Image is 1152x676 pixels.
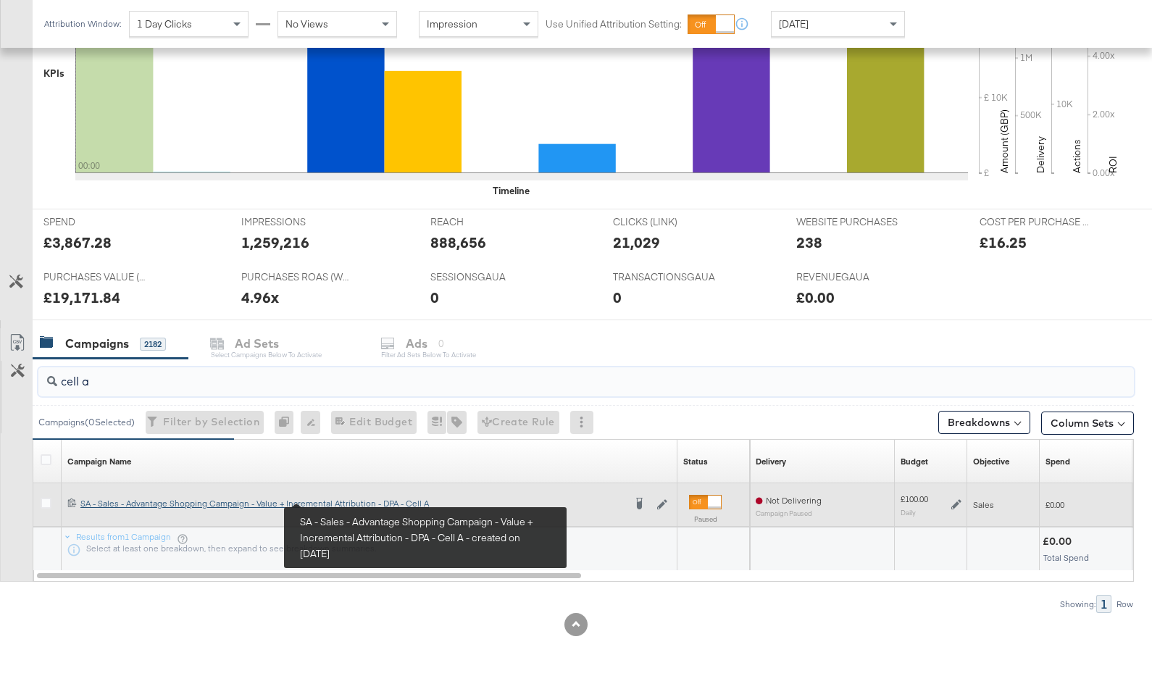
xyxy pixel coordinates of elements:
[241,287,279,308] div: 4.96x
[980,215,1088,229] span: COST PER PURCHASE (WEBSITE EVENTS)
[1116,599,1134,609] div: Row
[80,498,624,509] div: SA - Sales - Advantage Shopping Campaign - Value + Incremental Attribution - DPA - Cell A
[756,509,822,517] sub: Campaign Paused
[43,270,152,284] span: PURCHASES VALUE (WEBSITE EVENTS)
[43,215,152,229] span: SPEND
[241,232,309,253] div: 1,259,216
[901,508,916,517] sub: Daily
[241,270,350,284] span: PURCHASES ROAS (WEBSITE EVENTS)
[493,184,530,198] div: Timeline
[430,215,539,229] span: REACH
[938,411,1030,434] button: Breakdowns
[43,19,122,29] div: Attribution Window:
[1034,136,1047,173] text: Delivery
[1106,156,1119,173] text: ROI
[796,287,835,308] div: £0.00
[430,270,539,284] span: SESSIONSGAUA
[973,499,994,510] span: Sales
[285,17,328,30] span: No Views
[67,456,131,467] div: Campaign Name
[1070,139,1083,173] text: Actions
[43,67,64,80] div: KPIs
[796,270,905,284] span: REVENUEGAUA
[683,456,708,467] a: Shows the current state of your Ad Campaign.
[613,215,722,229] span: CLICKS (LINK)
[980,232,1027,253] div: £16.25
[80,498,624,512] a: SA - Sales - Advantage Shopping Campaign - Value + Incremental Attribution - DPA - Cell A
[973,456,1009,467] a: Your campaign's objective.
[756,456,786,467] a: Reflects the ability of your Ad Campaign to achieve delivery based on ad states, schedule and bud...
[1041,412,1134,435] button: Column Sets
[1045,456,1070,467] div: Spend
[43,232,112,253] div: £3,867.28
[901,493,928,505] div: £100.00
[140,338,166,351] div: 2182
[1045,456,1070,467] a: The total amount spent to date.
[1043,535,1076,548] div: £0.00
[973,456,1009,467] div: Objective
[137,17,192,30] span: 1 Day Clicks
[1043,552,1089,563] span: Total Spend
[427,17,477,30] span: Impression
[43,287,120,308] div: £19,171.84
[689,514,722,524] label: Paused
[275,411,301,434] div: 0
[779,17,809,30] span: [DATE]
[766,495,822,506] span: Not Delivering
[546,17,682,31] label: Use Unified Attribution Setting:
[430,287,439,308] div: 0
[683,456,708,467] div: Status
[613,270,722,284] span: TRANSACTIONSGAUA
[67,456,131,467] a: Your campaign name.
[241,215,350,229] span: IMPRESSIONS
[65,335,129,352] div: Campaigns
[901,456,928,467] a: The maximum amount you're willing to spend on your ads, on average each day or over the lifetime ...
[901,456,928,467] div: Budget
[57,362,1035,390] input: Search Campaigns by Name, ID or Objective
[430,232,486,253] div: 888,656
[756,456,786,467] div: Delivery
[1059,599,1096,609] div: Showing:
[998,109,1011,173] text: Amount (GBP)
[1096,595,1111,613] div: 1
[796,215,905,229] span: WEBSITE PURCHASES
[796,232,822,253] div: 238
[38,416,135,429] div: Campaigns ( 0 Selected)
[613,287,622,308] div: 0
[613,232,660,253] div: 21,029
